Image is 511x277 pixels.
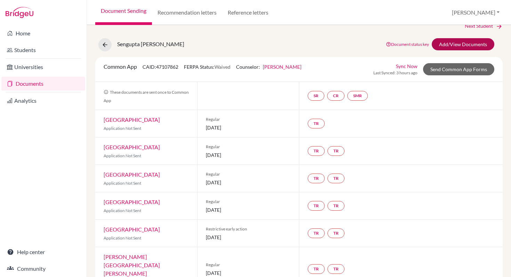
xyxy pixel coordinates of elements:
[104,116,160,123] a: [GEOGRAPHIC_DATA]
[206,269,291,277] span: [DATE]
[117,41,184,47] span: Sengupta [PERSON_NAME]
[432,38,494,50] a: Add/View Documents
[104,199,160,205] a: [GEOGRAPHIC_DATA]
[308,228,325,238] a: TR
[104,153,141,158] span: Application Not Sent
[1,26,85,40] a: Home
[386,42,429,47] a: Document status key
[308,146,325,156] a: TR
[104,126,141,131] span: Application Not Sent
[327,146,344,156] a: TR
[308,264,325,274] a: TR
[104,235,141,241] span: Application Not Sent
[236,64,301,70] span: Counselor:
[263,64,301,70] a: [PERSON_NAME]
[206,151,291,159] span: [DATE]
[423,63,494,75] a: Send Common App Forms
[104,90,189,103] span: These documents are sent once to Common App
[104,208,141,213] span: Application Not Sent
[104,226,160,233] a: [GEOGRAPHIC_DATA]
[214,64,230,70] span: Waived
[308,201,325,211] a: TR
[449,6,503,19] button: [PERSON_NAME]
[396,62,417,70] a: Sync Now
[327,264,344,274] a: TR
[1,245,85,259] a: Help center
[327,91,344,101] a: CR
[206,171,291,177] span: Regular
[1,43,85,57] a: Students
[1,60,85,74] a: Universities
[373,70,417,76] span: Last Synced: 3 hours ago
[206,226,291,232] span: Restrictive early action
[327,174,344,183] a: TR
[6,7,33,18] img: Bridge-U
[308,119,325,128] a: TR
[184,64,230,70] span: FERPA Status:
[308,91,324,101] a: SR
[465,22,503,30] a: Next Student
[143,64,178,70] span: CAID: 47107862
[104,144,160,150] a: [GEOGRAPHIC_DATA]
[206,262,291,268] span: Regular
[206,199,291,205] span: Regular
[206,116,291,123] span: Regular
[327,228,344,238] a: TR
[206,206,291,213] span: [DATE]
[1,77,85,91] a: Documents
[327,201,344,211] a: TR
[206,234,291,241] span: [DATE]
[104,181,141,186] span: Application Not Sent
[206,179,291,186] span: [DATE]
[206,124,291,131] span: [DATE]
[347,91,368,101] a: SMR
[104,63,137,70] span: Common App
[308,174,325,183] a: TR
[1,94,85,108] a: Analytics
[104,171,160,178] a: [GEOGRAPHIC_DATA]
[1,262,85,276] a: Community
[104,253,160,277] a: [PERSON_NAME][GEOGRAPHIC_DATA][PERSON_NAME]
[206,144,291,150] span: Regular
